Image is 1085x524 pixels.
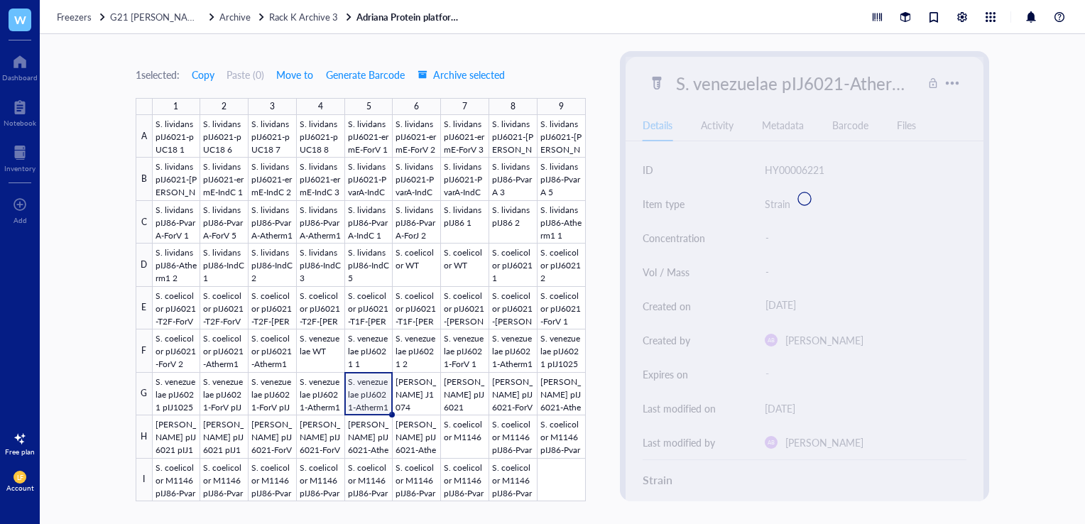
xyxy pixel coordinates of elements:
[136,287,153,329] div: E
[318,98,323,115] div: 4
[16,474,23,481] span: LF
[4,96,36,127] a: Notebook
[5,447,35,456] div: Free plan
[326,69,405,80] span: Generate Barcode
[6,484,34,492] div: Account
[511,98,516,115] div: 8
[219,11,354,23] a: ArchiveRack K Archive 3
[222,98,227,115] div: 2
[14,11,26,28] span: W
[227,63,264,86] button: Paste (0)
[136,67,180,82] div: 1 selected:
[4,141,36,173] a: Inventory
[136,373,153,415] div: G
[462,98,467,115] div: 7
[136,244,153,286] div: D
[136,201,153,244] div: C
[2,50,38,82] a: Dashboard
[269,10,338,23] span: Rack K Archive 3
[2,73,38,82] div: Dashboard
[270,98,275,115] div: 3
[192,69,214,80] span: Copy
[136,158,153,200] div: B
[414,98,419,115] div: 6
[276,63,314,86] button: Move to
[219,10,251,23] span: Archive
[417,63,506,86] button: Archive selected
[110,11,217,23] a: G21 [PERSON_NAME] -80
[4,119,36,127] div: Notebook
[356,11,463,23] a: Adriana Protein platform strains 3
[136,115,153,158] div: A
[276,69,313,80] span: Move to
[136,329,153,372] div: F
[325,63,405,86] button: Generate Barcode
[559,98,564,115] div: 9
[57,10,92,23] span: Freezers
[4,164,36,173] div: Inventory
[110,10,222,23] span: G21 [PERSON_NAME] -80
[173,98,178,115] div: 1
[136,459,153,501] div: I
[13,216,27,224] div: Add
[418,69,505,80] span: Archive selected
[57,11,107,23] a: Freezers
[136,415,153,458] div: H
[366,98,371,115] div: 5
[191,63,215,86] button: Copy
